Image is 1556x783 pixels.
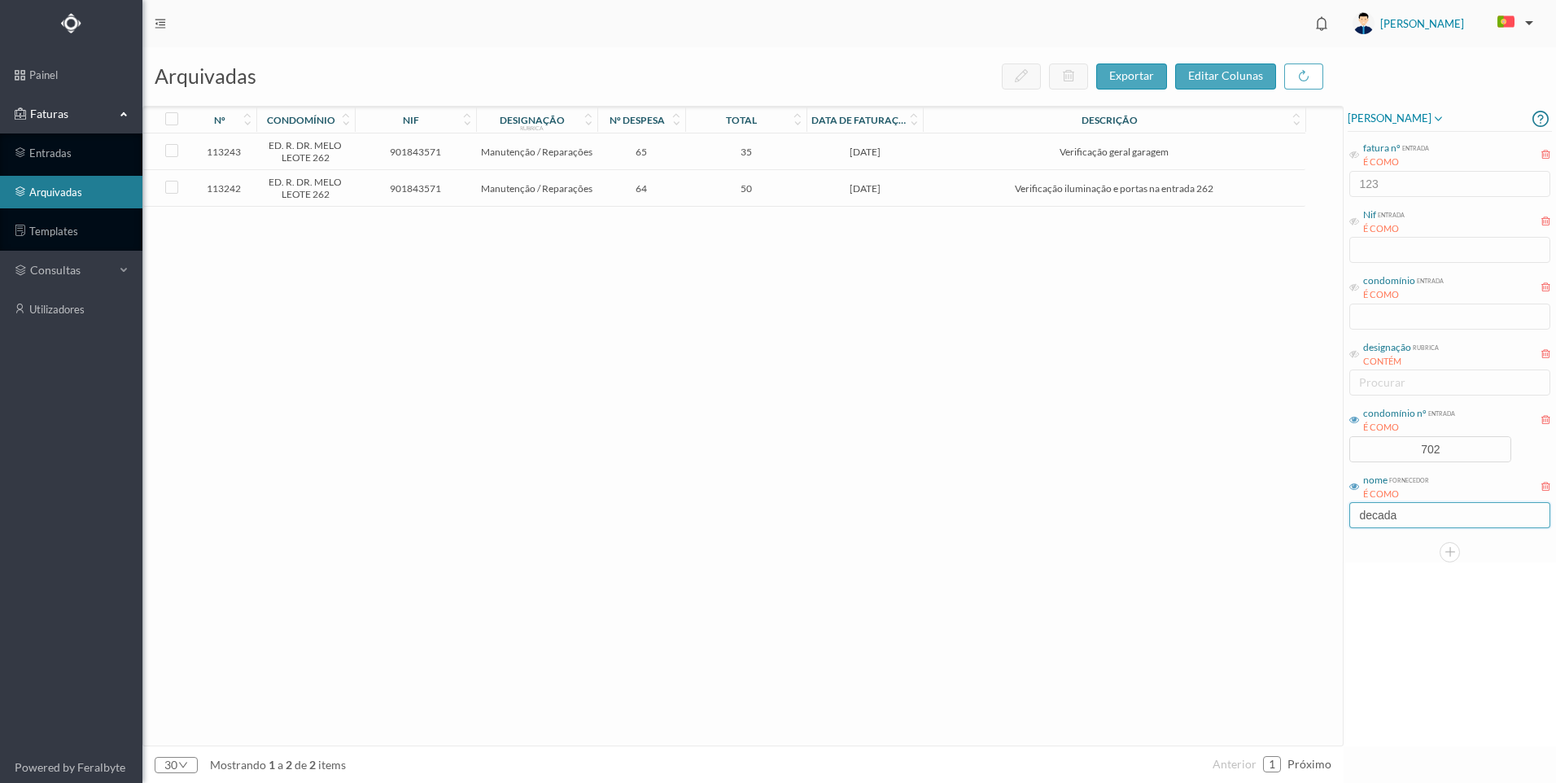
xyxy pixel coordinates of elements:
[520,125,544,131] div: rubrica
[1363,208,1376,222] div: Nif
[610,114,665,126] div: nº despesa
[1213,751,1257,777] li: Página Anterior
[1175,63,1276,90] button: editar colunas
[307,758,318,772] span: 2
[267,114,335,126] div: condomínio
[1311,13,1332,34] i: icon: bell
[689,146,802,158] span: 35
[811,146,919,158] span: [DATE]
[359,146,472,158] span: 901843571
[1363,222,1405,236] div: É COMO
[1363,141,1401,155] div: fatura nº
[601,182,681,195] span: 64
[1363,273,1415,288] div: condomínio
[601,146,681,158] span: 65
[480,182,593,195] span: Manutenção / Reparações
[155,63,256,88] span: arquivadas
[1376,208,1405,220] div: entrada
[1348,109,1445,129] span: [PERSON_NAME]
[1363,155,1429,169] div: É COMO
[1363,421,1455,435] div: É COMO
[1388,473,1429,485] div: fornecedor
[689,182,802,195] span: 50
[500,114,565,126] div: designação
[266,758,278,772] span: 1
[1082,114,1138,126] div: descrição
[1411,340,1439,352] div: rubrica
[155,18,166,29] i: icon: menu-fold
[403,114,419,126] div: nif
[480,146,593,158] span: Manutenção / Reparações
[295,758,307,772] span: de
[1401,141,1429,153] div: entrada
[1287,757,1331,771] span: próximo
[1363,473,1388,488] div: nome
[1213,757,1257,771] span: anterior
[1109,68,1154,82] span: exportar
[1484,10,1540,36] button: PT
[1427,406,1455,418] div: entrada
[726,114,757,126] div: total
[927,182,1300,195] span: Verificação iluminação e portas na entrada 262
[359,182,472,195] span: 901843571
[164,753,177,777] div: 30
[260,139,350,164] span: ED. R. DR. MELO LEOTE 262
[260,176,350,200] span: ED. R. DR. MELO LEOTE 262
[1287,751,1331,777] li: Página Seguinte
[811,182,919,195] span: [DATE]
[283,758,295,772] span: 2
[1363,288,1444,302] div: É COMO
[1363,488,1429,501] div: É COMO
[1363,355,1439,369] div: CONTÉM
[195,182,252,195] span: 113242
[195,146,252,158] span: 113243
[1415,273,1444,286] div: entrada
[1363,406,1427,421] div: condomínio nº
[210,758,266,772] span: mostrando
[30,262,111,278] span: consultas
[1263,756,1281,772] li: 1
[1264,752,1280,776] a: 1
[1096,63,1167,90] button: exportar
[811,114,909,126] div: data de faturação
[1532,106,1549,131] i: icon: question-circle-o
[26,106,116,122] span: Faturas
[214,114,225,126] div: nº
[1363,340,1411,355] div: designação
[1353,12,1375,34] img: user_titan3.af2715ee.jpg
[177,760,188,770] i: icon: down
[61,13,81,33] img: Logo
[318,758,346,772] span: items
[278,758,283,772] span: a
[927,146,1300,158] span: Verificação geral garagem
